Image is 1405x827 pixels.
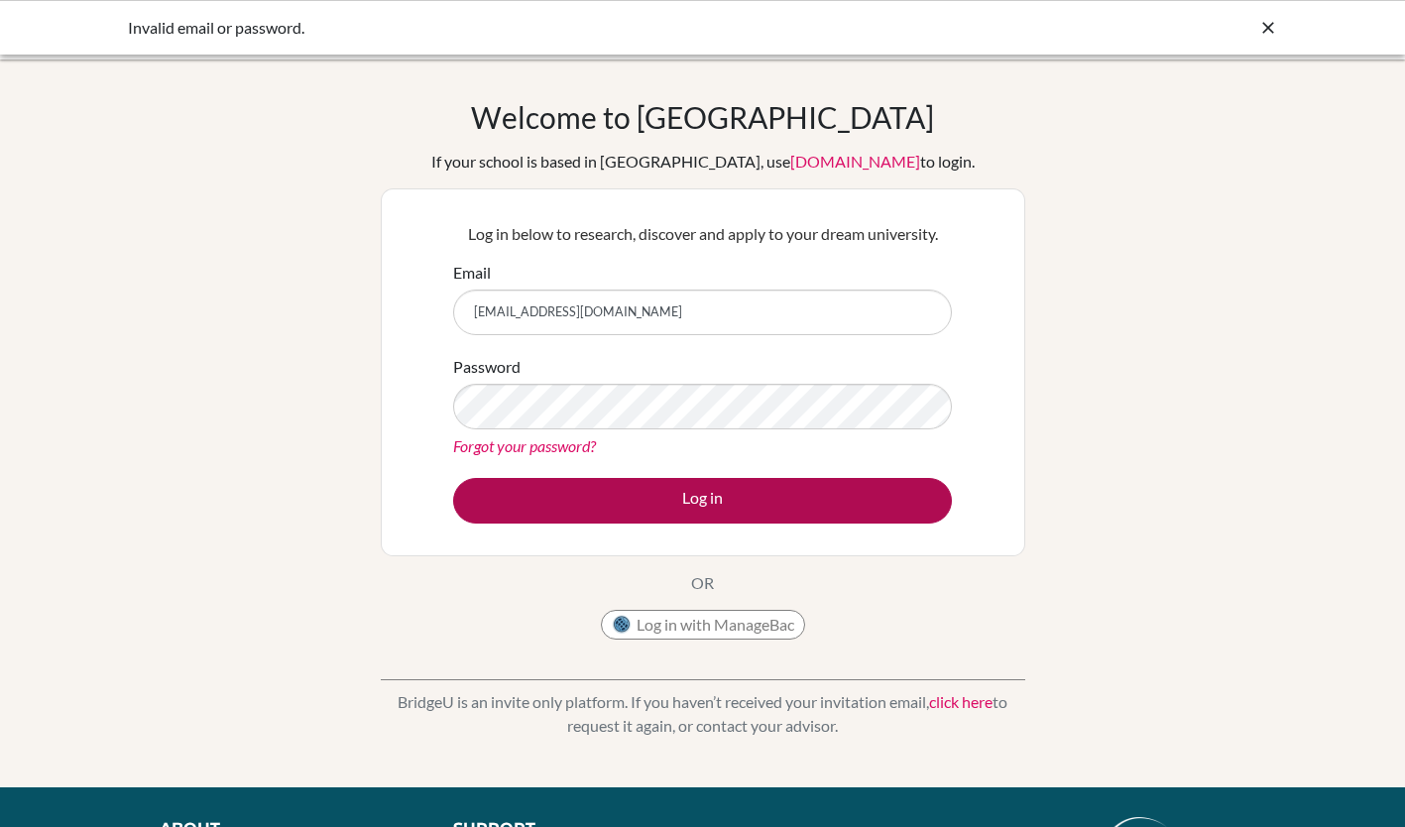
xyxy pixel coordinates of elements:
[790,152,920,171] a: [DOMAIN_NAME]
[381,690,1025,738] p: BridgeU is an invite only platform. If you haven’t received your invitation email, to request it ...
[691,571,714,595] p: OR
[431,150,975,174] div: If your school is based in [GEOGRAPHIC_DATA], use to login.
[453,261,491,285] label: Email
[128,16,981,40] div: Invalid email or password.
[453,355,521,379] label: Password
[453,222,952,246] p: Log in below to research, discover and apply to your dream university.
[471,99,934,135] h1: Welcome to [GEOGRAPHIC_DATA]
[601,610,805,640] button: Log in with ManageBac
[929,692,993,711] a: click here
[453,478,952,524] button: Log in
[453,436,596,455] a: Forgot your password?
